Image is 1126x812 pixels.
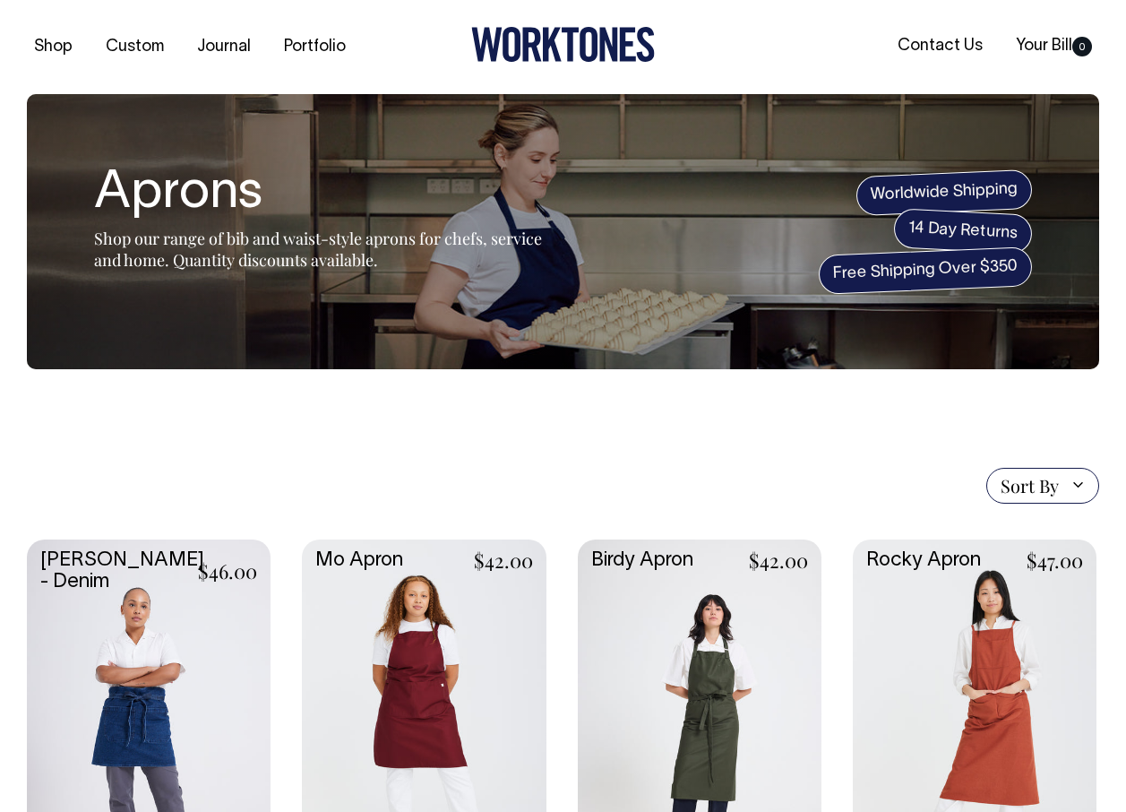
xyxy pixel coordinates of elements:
[190,32,258,62] a: Journal
[890,31,990,61] a: Contact Us
[1009,31,1099,61] a: Your Bill0
[1072,37,1092,56] span: 0
[818,246,1033,295] span: Free Shipping Over $350
[27,32,80,62] a: Shop
[855,168,1033,215] span: Worldwide Shipping
[94,228,542,271] span: Shop our range of bib and waist-style aprons for chefs, service and home. Quantity discounts avai...
[277,32,353,62] a: Portfolio
[1001,475,1059,497] span: Sort By
[99,32,171,62] a: Custom
[893,208,1033,255] span: 14 Day Returns
[94,166,542,223] h1: Aprons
